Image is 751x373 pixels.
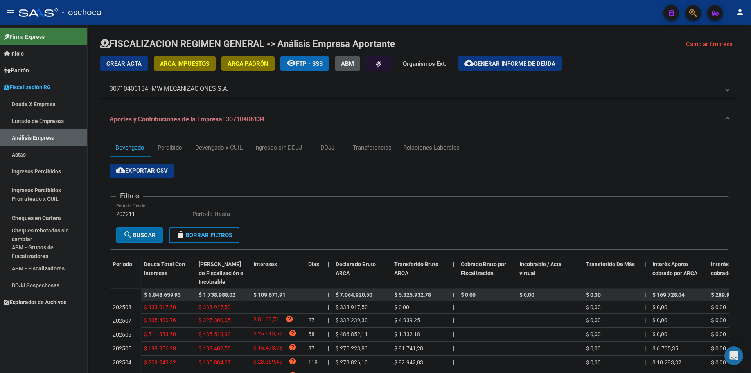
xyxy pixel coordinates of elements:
button: Crear Acta [100,56,148,71]
span: $ 1.332,18 [394,331,420,337]
span: $ 0,00 [461,292,476,298]
datatable-header-cell: Deuda Total Con Intereses [141,256,196,290]
mat-panel-title: 30710406134 - [110,85,720,93]
datatable-header-cell: Dias [305,256,325,290]
span: $ 332.239,30 [336,317,368,323]
button: Cambiar Empresa [680,38,738,51]
span: | [328,304,329,310]
span: $ 23.359,45 [253,357,282,368]
i: help [289,329,296,337]
div: Devengado [115,143,144,152]
mat-icon: cloud_download [464,58,474,68]
span: $ 0,00 [394,304,409,310]
span: Explorador de Archivos [4,298,66,306]
span: $ 333.917,50 [199,304,231,310]
span: 202508 [113,304,131,310]
button: ARCA Padrón [221,56,275,71]
span: $ 335.400,76 [144,317,176,323]
span: | [328,331,329,337]
datatable-header-cell: Transferido Bruto ARCA [391,256,450,290]
datatable-header-cell: | [641,256,649,290]
mat-icon: search [123,230,133,240]
span: | [578,292,580,298]
div: Relaciones Laborales [403,143,460,152]
span: | [645,331,646,337]
span: $ 0,00 [652,331,667,337]
datatable-header-cell: Deuda Bruta Neto de Fiscalización e Incobrable [196,256,250,290]
button: ABM [335,56,360,71]
span: Cambiar Empresa [686,41,733,48]
div: DDJJ [320,143,334,152]
span: | [645,292,646,298]
span: Incobrable / Acta virtual [519,261,562,276]
mat-icon: person [735,7,745,17]
mat-icon: cloud_download [116,166,125,175]
span: | [453,317,454,323]
button: Generar informe de deuda [458,56,562,71]
span: Cobrado Bruto por Fiscalización [461,261,506,276]
span: $ 169.728,04 [652,292,685,298]
span: $ 0,00 [586,331,601,337]
button: Organismos Ext. [397,56,452,71]
span: Inicio [4,49,24,58]
span: 27 [308,317,314,323]
span: 87 [308,345,314,351]
span: Generar informe de deuda [474,60,555,67]
span: $ 0,00 [586,359,601,366]
span: $ 25.813,57 [253,329,282,340]
span: | [453,304,454,310]
div: Percibido [158,143,182,152]
datatable-header-cell: Incobrable / Acta virtual [516,256,575,290]
span: Deuda Total Con Intereses [144,261,185,276]
button: Buscar [116,227,163,243]
span: | [645,304,646,310]
span: $ 0,00 [586,304,601,310]
span: Borrar Filtros [176,232,232,239]
span: Período [113,261,132,267]
span: $ 92.942,03 [394,359,423,366]
span: | [578,345,579,351]
span: $ 278.826,10 [336,359,368,366]
span: | [578,317,579,323]
span: $ 0,00 [711,304,726,310]
span: | [453,331,454,337]
strong: Organismos Ext. [403,60,446,67]
span: | [328,292,329,298]
datatable-header-cell: Transferido De Más [583,256,641,290]
span: $ 185.884,07 [199,359,231,366]
span: $ 333.917,50 [144,304,176,310]
span: | [328,261,329,267]
button: Exportar CSV [110,164,174,178]
span: | [453,359,454,366]
span: Transferido Bruto ARCA [394,261,438,276]
span: $ 183.482,55 [199,345,231,351]
span: $ 275.223,83 [336,345,368,351]
span: 202505 [113,345,131,351]
span: $ 486.852,11 [336,331,368,337]
span: $ 1.738.988,02 [199,292,235,298]
datatable-header-cell: Interés Aporte cobrado por ARCA [649,256,708,290]
span: 202506 [113,332,131,338]
span: 58 [308,331,314,337]
span: ARCA Impuestos [160,60,209,67]
span: $ 91.741,28 [394,345,423,351]
span: | [453,292,455,298]
div: Open Intercom Messenger [724,346,743,365]
span: $ 0,00 [586,317,601,323]
mat-expansion-panel-header: 30710406134 -MW MECANIZACIONES S.A. [100,79,738,98]
span: $ 198.956,28 [144,345,176,351]
span: $ 0,00 [711,359,726,366]
datatable-header-cell: | [575,256,583,290]
span: $ 109.671,91 [253,292,286,298]
span: Exportar CSV [116,167,168,174]
span: $ 289.956,49 [711,292,743,298]
span: Buscar [123,232,156,239]
span: | [328,345,329,351]
datatable-header-cell: | [450,256,458,290]
span: | [328,359,329,366]
div: Ingresos sin DDJJ [254,143,302,152]
span: | [578,304,579,310]
span: Aportes y Contribuciones de la Empresa: 30710406134 [110,115,264,123]
span: $ 0,30 [586,292,601,298]
span: $ 327.300,05 [199,317,231,323]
